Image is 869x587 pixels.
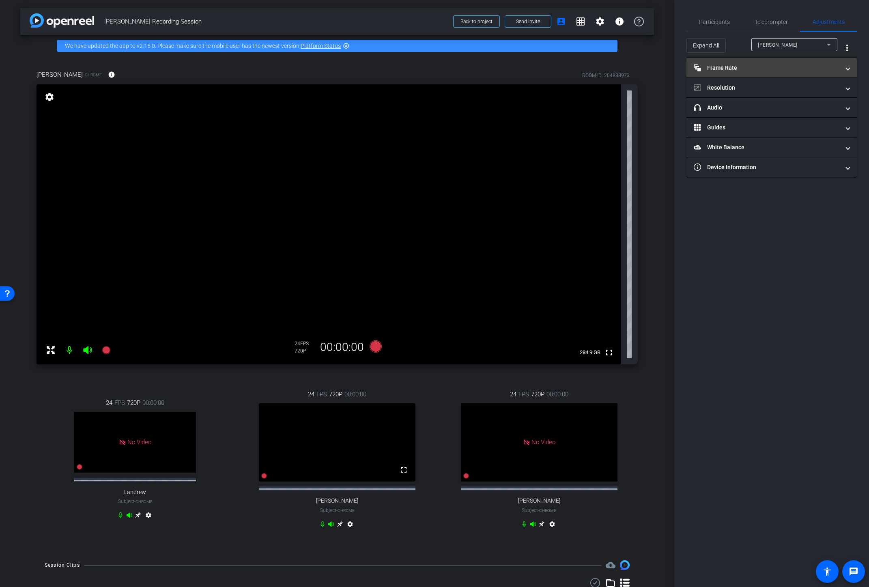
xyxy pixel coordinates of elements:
span: FPS [518,390,529,399]
mat-icon: info [108,71,115,78]
span: - [538,507,539,513]
span: Chrome [136,499,153,504]
mat-expansion-panel-header: Guides [686,118,857,137]
mat-icon: settings [144,512,153,522]
span: 00:00:00 [142,398,164,407]
mat-panel-title: Resolution [694,84,840,92]
mat-expansion-panel-header: White Balance [686,138,857,157]
span: No Video [127,439,151,446]
button: Expand All [686,38,726,53]
mat-panel-title: Guides [694,123,840,132]
span: 00:00:00 [546,390,568,399]
span: Participants [699,19,730,25]
span: [PERSON_NAME] [758,42,798,48]
span: 720P [127,398,140,407]
mat-icon: message [849,567,858,576]
div: We have updated the app to v2.15.0. Please make sure the mobile user has the newest version. [57,40,617,52]
mat-expansion-panel-header: Frame Rate [686,58,857,77]
span: Teleprompter [755,19,788,25]
span: 284.9 GB [577,348,603,357]
span: - [336,507,338,513]
span: 24 [106,398,112,407]
mat-expansion-panel-header: Audio [686,98,857,117]
div: 24 [295,340,315,347]
mat-icon: info [615,17,624,26]
mat-panel-title: Audio [694,103,840,112]
span: - [134,499,136,504]
button: Send invite [505,15,551,28]
mat-icon: settings [595,17,605,26]
mat-icon: accessibility [822,567,832,576]
div: 00:00:00 [315,340,369,354]
span: Subject [118,498,153,505]
button: Back to project [453,15,500,28]
span: FPS [300,341,309,346]
mat-panel-title: Device Information [694,163,840,172]
mat-panel-title: Frame Rate [694,64,840,72]
span: FPS [114,398,125,407]
span: Chrome [85,72,102,78]
mat-icon: settings [44,92,55,102]
span: 720P [531,390,544,399]
mat-icon: more_vert [842,43,852,53]
span: [PERSON_NAME] Recording Session [104,13,448,30]
span: Chrome [539,508,556,513]
span: 720P [329,390,342,399]
span: FPS [316,390,327,399]
span: Back to project [460,19,493,24]
mat-icon: fullscreen [604,348,614,357]
button: More Options for Adjustments Panel [837,38,857,58]
mat-icon: grid_on [576,17,585,26]
span: 24 [510,390,516,399]
mat-icon: settings [547,521,557,531]
span: Subject [522,507,556,514]
span: Send invite [516,18,540,25]
mat-expansion-panel-header: Device Information [686,157,857,177]
mat-icon: highlight_off [343,43,349,49]
mat-expansion-panel-header: Resolution [686,78,857,97]
mat-icon: fullscreen [399,465,409,475]
div: Session Clips [45,561,80,569]
span: Chrome [338,508,355,513]
span: No Video [531,439,555,446]
a: Platform Status [301,43,341,49]
span: Landrew [124,489,146,496]
div: ROOM ID: 204888973 [582,72,630,79]
img: app-logo [30,13,94,28]
mat-icon: account_box [556,17,566,26]
mat-icon: settings [345,521,355,531]
span: 24 [308,390,314,399]
mat-panel-title: White Balance [694,143,840,152]
span: 00:00:00 [344,390,366,399]
div: 720P [295,348,315,354]
span: [PERSON_NAME] [518,497,560,504]
span: [PERSON_NAME] [316,497,358,504]
span: Expand All [693,38,719,53]
img: Session clips [620,560,630,570]
mat-icon: cloud_upload [606,560,615,570]
span: Subject [320,507,355,514]
span: Adjustments [813,19,845,25]
span: Destinations for your clips [606,560,615,570]
span: [PERSON_NAME] [37,70,83,79]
